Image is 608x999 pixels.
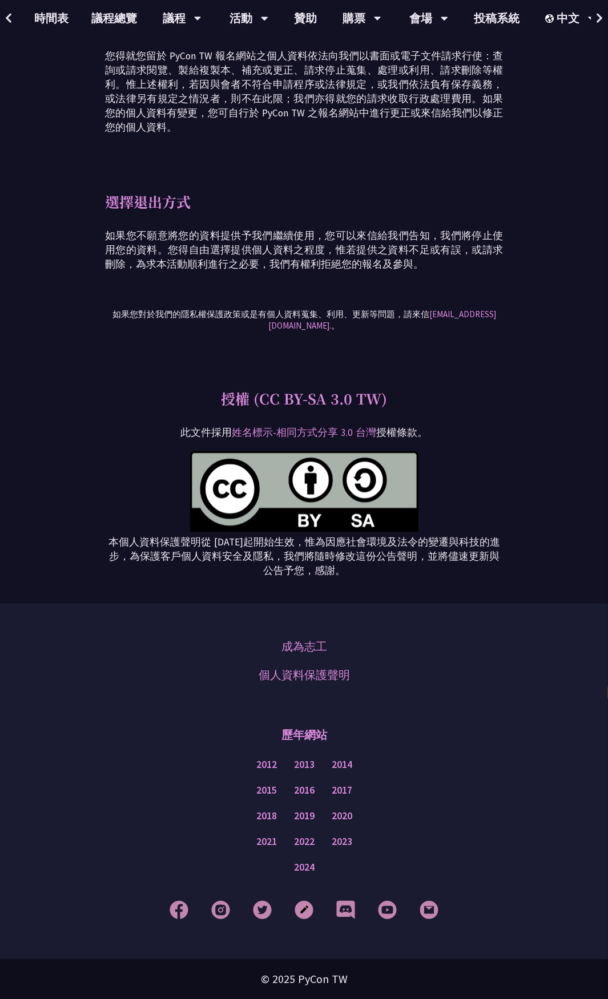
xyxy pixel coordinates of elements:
a: 2024 [294,860,315,875]
p: 本個人資料保護聲明從 [DATE]起開始生效，惟為因應社會環境及法令的變遷與科技的進步，為保護客戶個人資料安全及隱私，我們將隨時修改這份公告聲明，並將儘速更新與公告予您，感謝。 [105,535,503,578]
p: 此文件採用 授權條款。 [105,426,503,440]
p: 如果您對於我們的隱私權保護政策或是有個人資料蒐集、利用、更新等問題，請來信 。 [105,309,503,331]
a: 2015 [256,783,277,798]
img: YouTube Footer Icon [378,900,397,919]
img: Instagram Footer Icon [211,900,230,919]
a: 2013 [294,758,315,772]
h2: 選擇退出方式 [105,192,503,212]
a: 個人資料保護聲明 [259,666,350,683]
img: Email Footer Icon [420,900,438,919]
a: 2014 [332,758,352,772]
a: 2021 [256,835,277,849]
a: 成為志工 [281,638,327,655]
a: [EMAIL_ADDRESS][DOMAIN_NAME]. [268,309,496,331]
a: 2018 [256,809,277,823]
a: 2016 [294,783,315,798]
a: 2020 [332,809,352,823]
a: 2012 [256,758,277,772]
p: 歷年網站 [281,718,327,752]
p: 如果您不願意將您的資料提供予我們繼續使用，您可以來信給我們告知，我們將停止使用您的資料。您得自由選擇提供個人資料之程度，惟若提供之資料不足或有誤，或請求刪除，為求本活動順利進行之必要，我們有權利... [105,229,503,272]
a: 姓名標示-相同方式分享 3.0 台灣 [232,426,376,439]
a: 2017 [332,783,352,798]
img: Facebook Footer Icon [170,900,188,919]
h2: 授權 (CC BY-SA 3.0 TW) [105,389,503,409]
img: Discord Footer Icon [336,900,355,919]
img: Locale Icon [545,14,557,23]
img: Twitter Footer Icon [253,900,272,919]
a: 2019 [294,809,315,823]
a: 2023 [332,835,352,849]
p: 您得就您留於 PyCon TW 報名網站之個人資料依法向我們以書面或電子文件請求行使：查詢或請求閱覽、製給複製本、補充或更正、請求停止蒐集、處理或利用、請求刪除等權利。惟上述權利，若因與會者不符... [105,49,503,135]
a: 2022 [294,835,315,849]
img: ccby-sa3_0.8013e68.svg [190,451,418,532]
img: Blog Footer Icon [295,900,313,919]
